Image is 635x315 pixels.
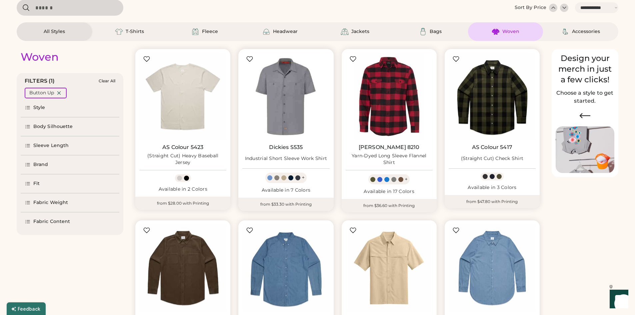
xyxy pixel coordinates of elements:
[342,199,437,212] div: from $36.60 with Printing
[472,144,512,151] a: AS Colour 5417
[430,28,442,35] div: Bags
[351,28,369,35] div: Jackets
[502,28,519,35] div: Woven
[492,28,500,36] img: Woven Icon
[561,28,569,36] img: Accessories Icon
[449,224,536,311] img: AS Colour 4042 (Contour Cut) Blue Denim Shirt
[405,176,408,183] div: +
[341,28,349,36] img: Jackets Icon
[29,90,54,96] div: Button Up
[139,186,226,193] div: Available in 2 Colors
[191,28,199,36] img: Fleece Icon
[44,28,65,35] div: All Styles
[115,28,123,36] img: T-Shirts Icon
[556,89,614,105] h2: Choose a style to get started.
[33,142,69,149] div: Sleeve Length
[515,4,546,11] div: Sort By Price
[33,180,40,187] div: Fit
[419,28,427,36] img: Bags Icon
[25,77,55,85] div: FILTERS (1)
[572,28,600,35] div: Accessories
[139,224,226,311] img: AS Colour 5419 (Straight Cut) Cord Shirt
[346,153,433,166] div: Yarn-Dyed Long Sleeve Flannel Shirt
[556,126,614,173] img: Image of Lisa Congdon Eye Print on T-Shirt and Hat
[242,224,329,311] img: AS Colour 5409 (Straight Cut) Blue Denim Shirt
[346,188,433,195] div: Available in 17 Colors
[269,144,303,151] a: Dickies S535
[449,53,536,140] img: AS Colour 5417 (Straight Cut) Check Shirt
[346,224,433,311] img: Port Authority W961 Short Sleeve UV Daybreak Shirt
[21,50,59,64] div: Woven
[33,104,45,111] div: Style
[359,144,420,151] a: [PERSON_NAME] 8210
[33,123,73,130] div: Body Silhouette
[238,198,333,211] div: from $33.30 with Printing
[273,28,298,35] div: Headwear
[461,155,524,162] div: (Straight Cut) Check Shirt
[346,53,433,140] img: Burnside 8210 Yarn-Dyed Long Sleeve Flannel Shirt
[449,184,536,191] div: Available in 3 Colors
[33,161,48,168] div: Brand
[242,187,329,194] div: Available in 7 Colors
[135,197,230,210] div: from $28.00 with Printing
[245,155,327,162] div: Industrial Short Sleeve Work Shirt
[603,285,632,314] iframe: Front Chat
[139,53,226,140] img: AS Colour 5423 (Straight Cut) Heavy Baseball Jersey
[33,199,68,206] div: Fabric Weight
[262,28,270,36] img: Headwear Icon
[126,28,144,35] div: T-Shirts
[556,53,614,85] div: Design your merch in just a few clicks!
[139,153,226,166] div: (Straight Cut) Heavy Baseball Jersey
[242,53,329,140] img: Dickies S535 Industrial Short Sleeve Work Shirt
[162,144,203,151] a: AS Colour 5423
[33,218,70,225] div: Fabric Content
[302,174,305,181] div: +
[99,79,115,83] div: Clear All
[445,195,540,208] div: from $47.80 with Printing
[202,28,218,35] div: Fleece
